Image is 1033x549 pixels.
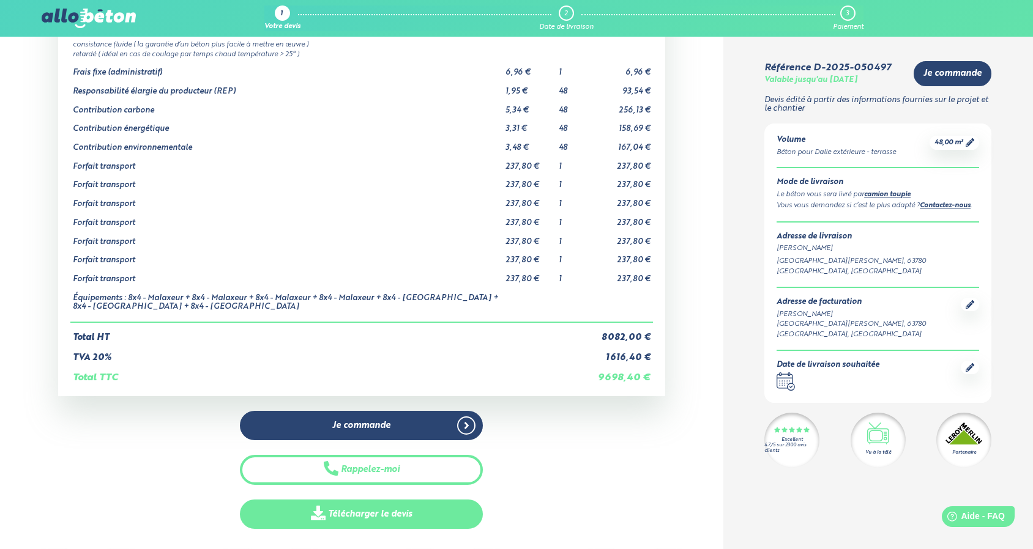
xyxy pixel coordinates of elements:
td: Forfait transport [70,228,503,247]
td: 237,80 € [503,171,556,190]
td: 237,80 € [503,209,556,228]
div: Vous vous demandez si c’est le plus adapté ? . [777,201,979,212]
td: 1 616,40 € [595,343,653,363]
td: consistance fluide ( la garantie d’un béton plus facile à mettre en œuvre ) [70,39,654,49]
td: Total TTC [70,363,596,383]
div: Date de livraison souhaitée [777,361,879,370]
div: Partenaire [952,449,976,456]
a: 1 Votre devis [264,6,300,31]
td: 1 [556,190,595,209]
td: 237,80 € [595,190,653,209]
td: 1 [556,153,595,172]
td: Frais fixe (administratif) [70,59,503,78]
td: 3,31 € [503,115,556,134]
td: 237,80 € [595,171,653,190]
div: Vu à la télé [865,449,891,456]
td: 237,80 € [595,209,653,228]
a: Je commande [914,61,991,86]
td: 1 [556,265,595,284]
div: [GEOGRAPHIC_DATA][PERSON_NAME], 63780 [GEOGRAPHIC_DATA], [GEOGRAPHIC_DATA] [777,256,979,277]
td: 1 [556,228,595,247]
img: allobéton [42,9,136,28]
span: Je commande [332,421,390,431]
td: 48 [556,97,595,116]
a: Je commande [240,411,483,441]
div: Le béton vous sera livré par [777,190,979,201]
td: Forfait transport [70,153,503,172]
div: 3 [846,10,849,18]
td: 48 [556,115,595,134]
td: 237,80 € [503,153,556,172]
div: Votre devis [264,23,300,31]
div: [GEOGRAPHIC_DATA][PERSON_NAME], 63780 [GEOGRAPHIC_DATA], [GEOGRAPHIC_DATA] [777,319,961,340]
td: 256,13 € [595,97,653,116]
td: Responsabilité élargie du producteur (REP) [70,78,503,97]
td: 3,48 € [503,134,556,153]
td: retardé ( idéal en cas de coulage par temps chaud température > 25° ) [70,48,654,59]
div: Adresse de facturation [777,298,961,307]
a: 3 Paiement [833,6,863,31]
div: 2 [564,10,568,18]
div: Valable jusqu'au [DATE] [764,76,857,85]
td: TVA 20% [70,343,596,363]
td: 237,80 € [503,228,556,247]
div: Excellent [781,437,803,443]
div: Adresse de livraison [777,232,979,241]
td: Contribution énergétique [70,115,503,134]
td: 1 [556,209,595,228]
td: 1 [556,171,595,190]
td: Total HT [70,322,596,343]
td: 237,80 € [503,246,556,265]
td: 93,54 € [595,78,653,97]
div: 1 [280,10,283,18]
td: 8 082,00 € [595,322,653,343]
td: 48 [556,78,595,97]
div: 4.7/5 sur 2300 avis clients [764,443,819,454]
div: [PERSON_NAME] [777,243,979,254]
div: Date de livraison [539,23,594,31]
td: Forfait transport [70,209,503,228]
p: Devis édité à partir des informations fournies sur le projet et le chantier [764,96,991,114]
div: Volume [777,136,896,145]
a: 2 Date de livraison [539,6,594,31]
td: 237,80 € [595,153,653,172]
div: Référence D-2025-050497 [764,62,891,73]
td: 237,80 € [595,246,653,265]
td: 237,80 € [595,228,653,247]
td: 237,80 € [595,265,653,284]
iframe: Help widget launcher [924,501,1020,536]
td: 158,69 € [595,115,653,134]
button: Rappelez-moi [240,455,483,485]
td: Contribution environnementale [70,134,503,153]
td: 9 698,40 € [595,363,653,383]
div: Béton pour Dalle extérieure - terrasse [777,147,896,158]
span: Je commande [923,68,982,79]
td: Contribution carbone [70,97,503,116]
td: 6,96 € [595,59,653,78]
td: Forfait transport [70,171,503,190]
td: Forfait transport [70,246,503,265]
td: 1 [556,59,595,78]
td: 5,34 € [503,97,556,116]
td: 6,96 € [503,59,556,78]
div: Mode de livraison [777,178,979,187]
td: Équipements : 8x4 - Malaxeur + 8x4 - Malaxeur + 8x4 - Malaxeur + 8x4 - Malaxeur + 8x4 - [GEOGRAPH... [70,284,503,322]
div: [PERSON_NAME] [777,309,961,320]
a: camion toupie [864,191,911,198]
td: 48 [556,134,595,153]
div: Paiement [833,23,863,31]
td: 237,80 € [503,265,556,284]
a: Contactez-nous [920,202,971,209]
td: 237,80 € [503,190,556,209]
a: Télécharger le devis [240,499,483,529]
td: Forfait transport [70,190,503,209]
td: 1 [556,246,595,265]
td: 167,04 € [595,134,653,153]
td: 1,95 € [503,78,556,97]
td: Forfait transport [70,265,503,284]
